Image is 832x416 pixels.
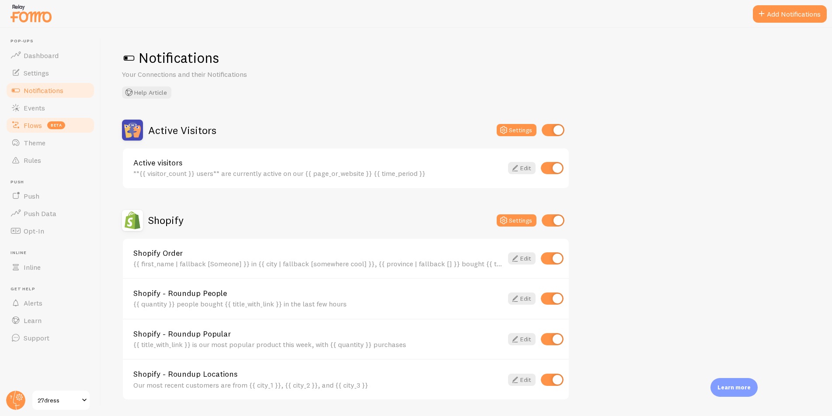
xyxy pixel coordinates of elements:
[5,134,95,151] a: Theme
[497,124,536,136] button: Settings
[133,330,503,338] a: Shopify - Roundup Popular
[5,47,95,64] a: Dashboard
[122,49,811,67] h1: Notifications
[133,300,503,308] div: {{ quantity }} people bought {{ title_with_link }} in the last few hours
[508,252,536,265] a: Edit
[24,138,45,147] span: Theme
[508,292,536,305] a: Edit
[5,99,95,117] a: Events
[24,263,41,272] span: Inline
[9,2,53,24] img: fomo-relay-logo-orange.svg
[5,82,95,99] a: Notifications
[133,289,503,297] a: Shopify - Roundup People
[133,370,503,378] a: Shopify - Roundup Locations
[24,316,42,325] span: Learn
[148,213,184,227] h2: Shopify
[5,312,95,329] a: Learn
[133,169,503,177] div: **{{ visitor_count }} users** are currently active on our {{ page_or_website }} {{ time_period }}
[47,121,65,129] span: beta
[5,205,95,222] a: Push Data
[10,38,95,44] span: Pop-ups
[10,179,95,185] span: Push
[24,121,42,130] span: Flows
[24,209,56,218] span: Push Data
[508,162,536,174] a: Edit
[5,222,95,240] a: Opt-In
[5,294,95,312] a: Alerts
[133,381,503,389] div: Our most recent customers are from {{ city_1 }}, {{ city_2 }}, and {{ city_3 }}
[717,383,751,392] p: Learn more
[5,258,95,276] a: Inline
[508,333,536,345] a: Edit
[24,51,59,60] span: Dashboard
[38,395,79,406] span: 27dress
[10,250,95,256] span: Inline
[24,299,42,307] span: Alerts
[122,69,332,79] p: Your Connections and their Notifications
[133,159,503,167] a: Active visitors
[148,124,216,137] h2: Active Visitors
[31,390,91,411] a: 27dress
[5,64,95,82] a: Settings
[10,286,95,292] span: Get Help
[122,120,143,141] img: Active Visitors
[24,333,49,342] span: Support
[24,86,63,95] span: Notifications
[5,117,95,134] a: Flows beta
[133,249,503,257] a: Shopify Order
[122,210,143,231] img: Shopify
[497,214,536,227] button: Settings
[24,156,41,165] span: Rules
[133,340,503,348] div: {{ title_with_link }} is our most popular product this week, with {{ quantity }} purchases
[24,192,39,200] span: Push
[5,151,95,169] a: Rules
[24,69,49,77] span: Settings
[710,378,758,397] div: Learn more
[122,86,171,99] button: Help Article
[5,329,95,347] a: Support
[133,260,503,268] div: {{ first_name | fallback [Someone] }} in {{ city | fallback [somewhere cool] }}, {{ province | fa...
[508,374,536,386] a: Edit
[24,227,44,235] span: Opt-In
[5,187,95,205] a: Push
[24,103,45,112] span: Events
